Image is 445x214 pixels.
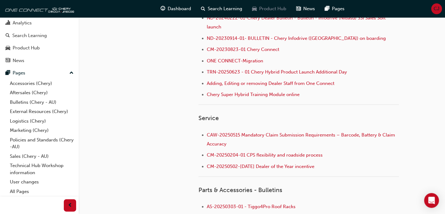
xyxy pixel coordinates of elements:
[431,3,442,14] button: CJ
[7,135,76,152] a: Policies and Standards (Chery -AU)
[7,152,76,161] a: Sales (Chery - AU)
[156,2,196,15] a: guage-iconDashboard
[7,126,76,135] a: Marketing (Chery)
[13,69,25,77] div: Pages
[2,67,76,79] button: Pages
[6,58,10,64] span: news-icon
[13,44,40,52] div: Product Hub
[207,204,296,209] a: AS-20250303-01 - Tiggo4Pro Roof Racks
[7,107,76,116] a: External Resources (Chery)
[207,92,300,97] a: Chery Super Hybrid Training Module online
[424,193,439,208] div: Open Intercom Messenger
[198,187,282,194] span: Parts & Accessories - Bulletins
[2,42,76,54] a: Product Hub
[208,5,242,12] span: Search Learning
[6,33,10,39] span: search-icon
[6,70,10,76] span: pages-icon
[7,116,76,126] a: Logistics (Chery)
[6,45,10,51] span: car-icon
[161,5,165,13] span: guage-icon
[207,152,323,158] a: CM-20250204-01 CPS flexibility and roadside process
[207,47,279,52] a: CM-20230823-01 Chery Connect
[207,58,263,64] a: ONE CONNECT-Migration
[207,81,334,86] a: Adding, Editing or removing Dealer Staff from One Connect
[7,79,76,88] a: Accessories (Chery)
[7,161,76,177] a: Technical Hub Workshop information
[207,132,396,147] a: CAW-20250515 Mandatory Claim Submission Requirements – Barcode, Battery & Claim Accuracy
[7,177,76,187] a: User changes
[196,2,247,15] a: search-iconSearch Learning
[2,30,76,41] a: Search Learning
[207,36,386,41] a: ND-20230914-01- BULLETIN - Chery Infodrive ([GEOGRAPHIC_DATA]) on boarding
[68,202,72,209] span: prev-icon
[247,2,291,15] a: car-iconProduct Hub
[6,20,10,26] span: chart-icon
[7,88,76,98] a: Aftersales (Chery)
[332,5,345,12] span: Pages
[69,69,74,77] span: up-icon
[3,2,74,15] img: oneconnect
[207,164,314,169] a: CM-20250502-[DATE] Dealer of the Year incentive
[303,5,315,12] span: News
[434,5,439,12] span: CJ
[168,5,191,12] span: Dashboard
[259,5,286,12] span: Product Hub
[320,2,349,15] a: pages-iconPages
[13,19,32,27] div: Analytics
[2,17,76,29] a: Analytics
[7,187,76,196] a: All Pages
[198,115,219,122] span: Service
[252,5,257,13] span: car-icon
[201,5,205,13] span: search-icon
[2,55,76,66] a: News
[325,5,329,13] span: pages-icon
[13,57,24,64] div: News
[12,32,47,39] div: Search Learning
[291,2,320,15] a: news-iconNews
[7,98,76,107] a: Bulletins (Chery - AU)
[296,5,301,13] span: news-icon
[207,69,347,75] a: TRN-20250623 - 01 Chery Hybrid Product Launch Additional Day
